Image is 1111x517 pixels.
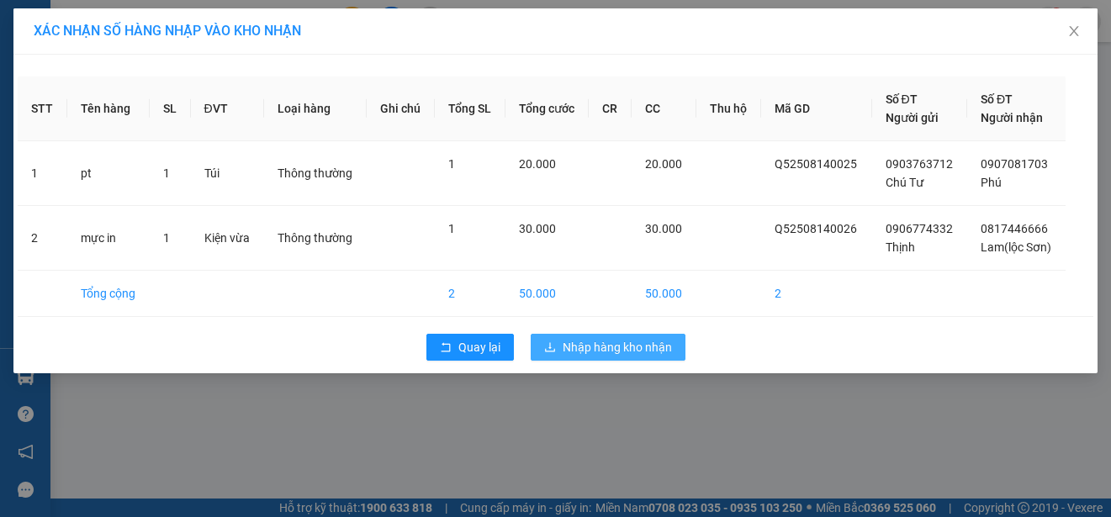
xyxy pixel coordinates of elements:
[435,76,505,141] th: Tổng SL
[645,222,682,235] span: 30.000
[632,271,696,317] td: 50.000
[150,76,191,141] th: SL
[184,121,246,134] span: Người nhận:
[18,206,67,271] td: 2
[981,222,1048,235] span: 0817446666
[6,123,41,135] span: Gửi từ:
[18,141,67,206] td: 1
[775,157,857,171] span: Q52508140025
[67,206,150,271] td: mực in
[886,111,939,124] span: Người gửi
[531,334,685,361] button: downloadNhập hàng kho nhận
[775,222,857,235] span: Q52508140026
[981,92,1013,106] span: Số ĐT
[191,141,264,206] td: Túi
[191,76,264,141] th: ĐVT
[696,76,761,141] th: Thu hộ
[163,166,170,180] span: 1
[67,271,150,317] td: Tổng cộng
[886,240,915,254] span: Thịnh
[981,157,1048,171] span: 0907081703
[264,76,368,141] th: Loại hàng
[632,76,696,141] th: CC
[761,76,872,141] th: Mã GD
[367,76,435,141] th: Ghi chú
[264,206,368,271] td: Thông thường
[264,141,368,206] td: Thông thường
[440,341,452,355] span: rollback
[981,176,1002,189] span: Phú
[458,338,500,356] span: Quay lại
[519,222,556,235] span: 30.000
[119,10,198,24] span: THẢO CHÂU
[544,341,556,355] span: download
[505,271,589,317] td: 50.000
[886,157,953,171] span: 0903763712
[67,76,150,141] th: Tên hàng
[191,206,264,271] td: Kiện vừa
[448,157,455,171] span: 1
[18,76,67,141] th: STT
[34,23,301,39] span: XÁC NHẬN SỐ HÀNG NHẬP VÀO KHO NHẬN
[71,102,181,114] span: Mã ĐH: Q52508130096
[1050,8,1098,55] button: Close
[981,240,1051,254] span: Lam(lộc Sơn)
[886,176,923,189] span: Chú Tư
[435,271,505,317] td: 2
[563,338,672,356] span: Nhập hàng kho nhận
[67,141,150,206] td: pt
[761,271,872,317] td: 2
[448,222,455,235] span: 1
[645,157,682,171] span: 20.000
[505,76,589,141] th: Tổng cước
[589,76,632,141] th: CR
[519,157,556,171] span: 20.000
[426,334,514,361] button: rollbackQuay lại
[886,222,953,235] span: 0906774332
[163,231,170,245] span: 1
[1067,24,1081,38] span: close
[63,86,189,98] strong: BIÊN NHẬN HÀNG GỬI
[11,7,66,62] img: logo
[886,92,918,106] span: Số ĐT
[981,111,1043,124] span: Người nhận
